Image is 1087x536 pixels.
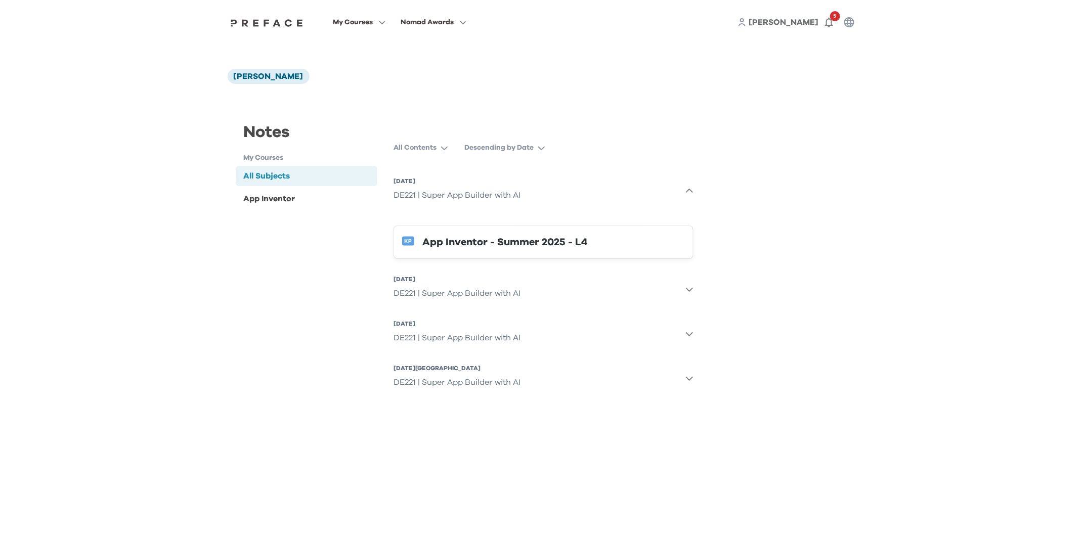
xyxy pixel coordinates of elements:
[749,16,819,28] a: [PERSON_NAME]
[394,173,693,209] button: [DATE]DE221 | Super App Builder with AI
[394,143,437,153] p: All Contents
[819,12,839,32] button: 5
[394,185,520,205] div: DE221 | Super App Builder with AI
[401,16,454,28] span: Nomad Awards
[228,18,306,26] a: Preface Logo
[234,72,303,80] span: [PERSON_NAME]
[236,120,378,153] div: Notes
[464,143,534,153] p: Descending by Date
[394,283,520,303] div: DE221 | Super App Builder with AI
[394,139,456,157] button: All Contents
[749,18,819,26] span: [PERSON_NAME]
[464,139,553,157] button: Descending by Date
[394,226,693,259] button: App Inventor - Summer 2025 - L4
[830,11,840,21] span: 5
[244,170,290,182] div: All Subjects
[228,19,306,27] img: Preface Logo
[244,153,378,163] h1: My Courses
[394,364,520,372] div: [DATE][GEOGRAPHIC_DATA]
[398,16,469,29] button: Nomad Awards
[394,177,520,185] div: [DATE]
[394,372,520,392] div: DE221 | Super App Builder with AI
[394,328,520,348] div: DE221 | Super App Builder with AI
[394,320,520,328] div: [DATE]
[394,360,693,396] button: [DATE][GEOGRAPHIC_DATA]DE221 | Super App Builder with AI
[394,275,520,283] div: [DATE]
[330,16,388,29] button: My Courses
[244,193,295,205] div: App Inventor
[394,271,693,307] button: [DATE]DE221 | Super App Builder with AI
[333,16,373,28] span: My Courses
[394,316,693,352] button: [DATE]DE221 | Super App Builder with AI
[422,234,685,250] div: App Inventor - Summer 2025 - L4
